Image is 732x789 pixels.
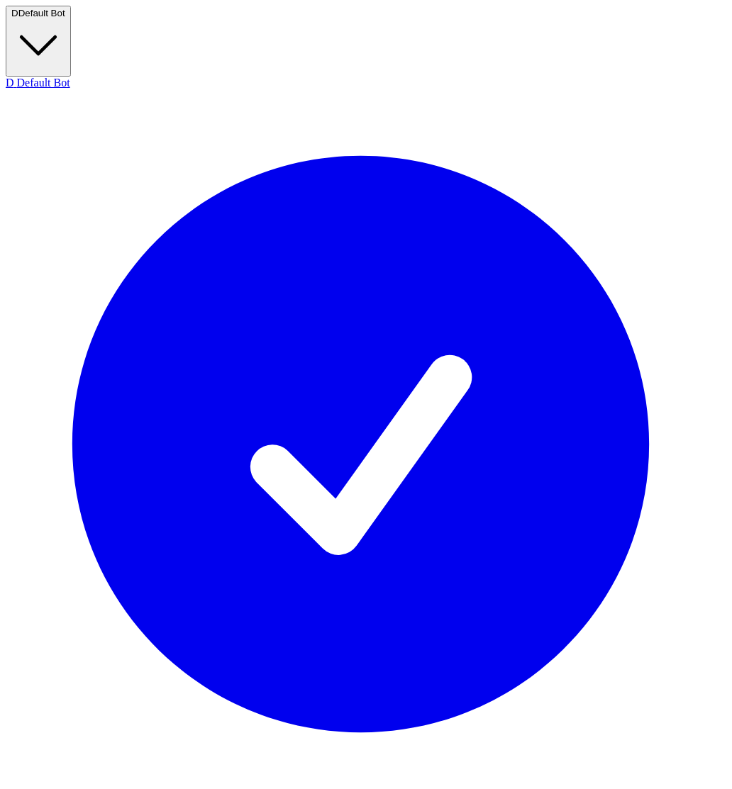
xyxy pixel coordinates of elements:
span: Default Bot [18,8,65,18]
span: D [11,8,18,18]
div: Default Bot [6,77,716,89]
span: D [6,77,14,89]
button: DDefault Bot [6,6,71,77]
